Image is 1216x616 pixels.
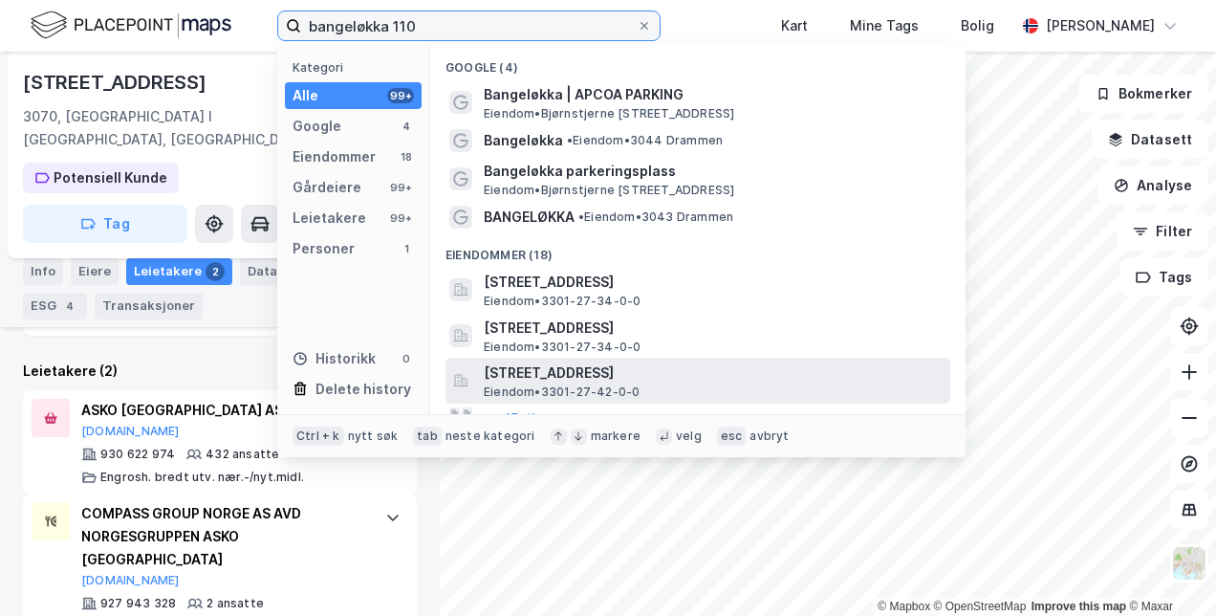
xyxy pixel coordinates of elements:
div: Info [23,258,63,285]
span: Bangeløkka [484,129,563,152]
button: Tag [23,205,187,243]
input: Søk på adresse, matrikkel, gårdeiere, leietakere eller personer [301,11,637,40]
div: Personer [293,237,355,260]
div: 3070, [GEOGRAPHIC_DATA] I [GEOGRAPHIC_DATA], [GEOGRAPHIC_DATA] [23,105,312,151]
div: Gårdeiere [293,176,361,199]
div: 99+ [387,180,414,195]
iframe: Chat Widget [1120,524,1216,616]
div: velg [676,429,702,444]
div: tab [413,427,442,446]
div: Delete history [315,378,411,401]
div: ASKO [GEOGRAPHIC_DATA] AS [81,399,366,422]
div: 4 [60,297,79,316]
span: [STREET_ADDRESS] [484,317,943,340]
span: • [578,209,584,224]
div: 99+ [387,210,414,226]
div: [PERSON_NAME] [1046,14,1155,37]
span: • [567,133,573,147]
div: neste kategori [445,429,535,444]
div: Eiendommer [293,145,376,168]
div: Kart [781,14,808,37]
a: OpenStreetMap [934,600,1027,613]
img: logo.f888ab2527a4732fd821a326f86c7f29.svg [31,9,231,42]
div: Leietakere [293,207,366,230]
div: Google (4) [430,45,966,79]
div: Ctrl + k [293,427,344,446]
button: Filter [1117,212,1208,251]
span: Bangeløkka | APCOA PARKING [484,83,943,106]
div: 2 ansatte [206,596,264,611]
div: avbryt [749,429,789,444]
div: 18 [399,149,414,165]
div: [STREET_ADDRESS] [23,67,210,98]
div: ESG [23,293,87,319]
span: Eiendom • Bjørnstjerne [STREET_ADDRESS] [484,183,734,198]
div: 2 [206,262,225,281]
div: Leietakere (2) [23,360,417,383]
span: Eiendom • 3301-27-34-0-0 [484,294,641,309]
div: Historikk [293,347,376,370]
div: esc [717,427,747,446]
span: Eiendom • Bjørnstjerne [STREET_ADDRESS] [484,106,734,121]
button: og 15 til [484,407,535,430]
div: 99+ [387,88,414,103]
div: Kategori [293,60,422,75]
button: [DOMAIN_NAME] [81,424,180,439]
button: Datasett [1092,121,1208,159]
div: 0 [399,351,414,366]
div: Google [293,115,341,138]
button: Bokmerker [1079,75,1208,113]
span: Eiendom • 3301-27-42-0-0 [484,385,640,400]
div: nytt søk [348,429,399,444]
div: Mine Tags [850,14,919,37]
a: Mapbox [878,600,930,613]
div: 930 622 974 [100,447,175,462]
div: markere [591,429,641,444]
div: 927 943 328 [100,596,176,611]
button: Analyse [1097,166,1208,205]
div: Engrosh. bredt utv. nær.-/nyt.midl. [100,470,304,485]
span: Eiendom • 3044 Drammen [567,133,723,148]
div: Kontrollprogram for chat [1120,524,1216,616]
span: Eiendom • 3301-27-34-0-0 [484,340,641,355]
a: Improve this map [1031,600,1126,613]
div: Potensiell Kunde [54,166,167,189]
span: [STREET_ADDRESS] [484,362,943,385]
div: Leietakere [126,258,232,285]
span: Bangeløkka parkeringsplass [484,160,943,183]
div: COMPASS GROUP NORGE AS AVD NORGESGRUPPEN ASKO [GEOGRAPHIC_DATA] [81,502,366,571]
div: Transaksjoner [95,293,203,319]
button: Tags [1119,258,1208,297]
div: Alle [293,84,318,107]
div: Eiere [71,258,119,285]
span: Eiendom • 3043 Drammen [578,209,733,225]
div: Bolig [961,14,994,37]
div: 432 ansatte [206,447,279,462]
button: [DOMAIN_NAME] [81,573,180,588]
span: BANGELØKKA [484,206,575,229]
span: [STREET_ADDRESS] [484,271,943,294]
div: 4 [399,119,414,134]
div: 1 [399,241,414,256]
div: Eiendommer (18) [430,232,966,267]
div: Datasett [240,258,312,285]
